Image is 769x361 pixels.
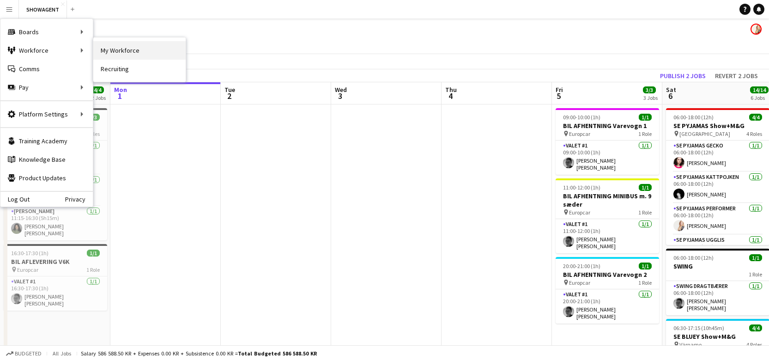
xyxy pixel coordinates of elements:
a: Training Academy [0,132,93,150]
app-card-role: [PERSON_NAME]1/111:15-16:30 (5h15m)[PERSON_NAME] [PERSON_NAME] [4,206,107,240]
span: 1/1 [639,184,652,191]
a: Comms [0,60,93,78]
button: Budgeted [5,349,43,359]
span: 06:30-17:15 (10h45m) [673,324,724,331]
span: Mon [114,86,127,94]
span: 1 Role [749,271,762,278]
span: 1/1 [639,263,652,269]
span: 1 Role [638,279,652,286]
app-user-avatar: Carolina Lybeck-Nørgaard [751,24,762,35]
span: 1 [113,91,127,101]
a: Privacy [65,196,93,203]
a: My Workforce [93,41,186,60]
h3: BIL AFLEVERING V6K [4,257,107,266]
span: Europcar [17,266,38,273]
app-job-card: 11:00-12:00 (1h)1/1BIL AFHENTNING MINIBUS m. 9 sæder Europcar1 RoleValet #11/111:00-12:00 (1h)[PE... [556,178,659,253]
div: Boards [0,23,93,41]
h3: BIL AFHENTNING Varevogn 2 [556,270,659,279]
span: 5 [554,91,563,101]
h3: BIL AFHENTNING Varevogn 1 [556,122,659,130]
span: Thu [445,86,457,94]
span: Europcar [569,209,590,216]
app-job-card: 09:00-10:00 (1h)1/1BIL AFHENTNING Varevogn 1 Europcar1 RoleValet #11/109:00-10:00 (1h)[PERSON_NAM... [556,108,659,175]
span: 4/4 [749,114,762,121]
span: Tue [224,86,235,94]
span: Wed [335,86,347,94]
span: 1/1 [639,114,652,121]
span: 4 Roles [746,341,762,348]
a: Product Updates [0,169,93,187]
a: Log Out [0,196,30,203]
span: 1 Role [638,130,652,137]
div: 6 Jobs [751,94,768,101]
div: Pay [0,78,93,97]
button: Publish 2 jobs [656,70,709,82]
span: 06:00-18:00 (12h) [673,254,714,261]
span: Europcar [569,130,590,137]
div: Workforce [0,41,93,60]
div: 3 Jobs [643,94,658,101]
span: [GEOGRAPHIC_DATA] [679,130,730,137]
span: 1/1 [87,250,100,257]
a: Recruiting [93,60,186,78]
button: Revert 2 jobs [711,70,762,82]
span: 09:00-10:00 (1h) [563,114,600,121]
span: 3/3 [643,86,656,93]
span: 16:30-17:30 (1h) [11,250,48,257]
span: 3 [333,91,347,101]
app-job-card: 20:00-21:00 (1h)1/1BIL AFHENTNING Varevogn 2 Europcar1 RoleValet #11/120:00-21:00 (1h)[PERSON_NAM... [556,257,659,324]
span: 4 [444,91,457,101]
span: Sat [666,86,676,94]
app-card-role: Valet #11/116:30-17:30 (1h)[PERSON_NAME] [PERSON_NAME] [PERSON_NAME] [4,276,107,311]
span: 1/1 [749,254,762,261]
app-card-role: Valet #11/120:00-21:00 (1h)[PERSON_NAME] [PERSON_NAME] [PERSON_NAME] [556,289,659,324]
span: 20:00-21:00 (1h) [563,263,600,269]
span: 4/4 [91,86,104,93]
span: 14/14 [750,86,769,93]
span: Värnamo [679,341,702,348]
button: SHOWAGENT [19,0,67,18]
span: Europcar [569,279,590,286]
span: Fri [556,86,563,94]
span: 06:00-18:00 (12h) [673,114,714,121]
h3: BIL AFHENTNING MINIBUS m. 9 sæder [556,192,659,208]
div: Platform Settings [0,105,93,123]
app-card-role: Valet #11/111:00-12:00 (1h)[PERSON_NAME] [PERSON_NAME] [PERSON_NAME] [556,219,659,253]
span: 4/4 [749,324,762,331]
span: 6 [665,91,676,101]
span: 1 Role [638,209,652,216]
a: Knowledge Base [0,150,93,169]
span: 4 Roles [746,130,762,137]
span: Budgeted [15,350,42,357]
span: 1 Role [86,266,100,273]
app-job-card: 16:30-17:30 (1h)1/1BIL AFLEVERING V6K Europcar1 RoleValet #11/116:30-17:30 (1h)[PERSON_NAME] [PER... [4,244,107,311]
div: Salary 586 588.50 KR + Expenses 0.00 KR + Subsistence 0.00 KR = [81,350,317,357]
span: 11:00-12:00 (1h) [563,184,600,191]
div: 2 Jobs [91,94,106,101]
span: 2 [223,91,235,101]
span: Total Budgeted 586 588.50 KR [238,350,317,357]
app-card-role: Valet #11/109:00-10:00 (1h)[PERSON_NAME] [PERSON_NAME] [PERSON_NAME] [556,141,659,175]
span: All jobs [51,350,73,357]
